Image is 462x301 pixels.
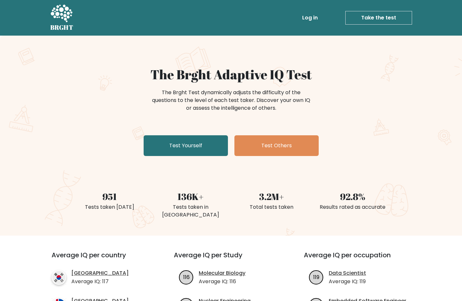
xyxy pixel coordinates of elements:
h5: BRGHT [50,24,74,31]
a: Data Scientist [329,269,366,277]
h1: The Brght Adaptive IQ Test [73,67,389,82]
text: 119 [313,273,319,281]
div: 951 [73,190,146,203]
a: [GEOGRAPHIC_DATA] [71,269,129,277]
a: Molecular Biology [199,269,245,277]
div: 136K+ [154,190,227,203]
p: Average IQ: 117 [71,278,129,285]
div: 92.8% [316,190,389,203]
div: The Brght Test dynamically adjusts the difficulty of the questions to the level of each test take... [150,89,312,112]
h3: Average IQ per country [52,251,150,267]
div: Total tests taken [235,203,308,211]
a: Take the test [345,11,412,25]
a: BRGHT [50,3,74,33]
h3: Average IQ per Study [174,251,288,267]
div: Tests taken [DATE] [73,203,146,211]
p: Average IQ: 119 [329,278,366,285]
a: Test Others [234,135,319,156]
div: 3.2M+ [235,190,308,203]
text: 116 [183,273,190,281]
div: Results rated as accurate [316,203,389,211]
a: Log in [300,11,320,24]
p: Average IQ: 116 [199,278,245,285]
img: country [52,270,66,285]
h3: Average IQ per occupation [304,251,418,267]
div: Tests taken in [GEOGRAPHIC_DATA] [154,203,227,219]
a: Test Yourself [144,135,228,156]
